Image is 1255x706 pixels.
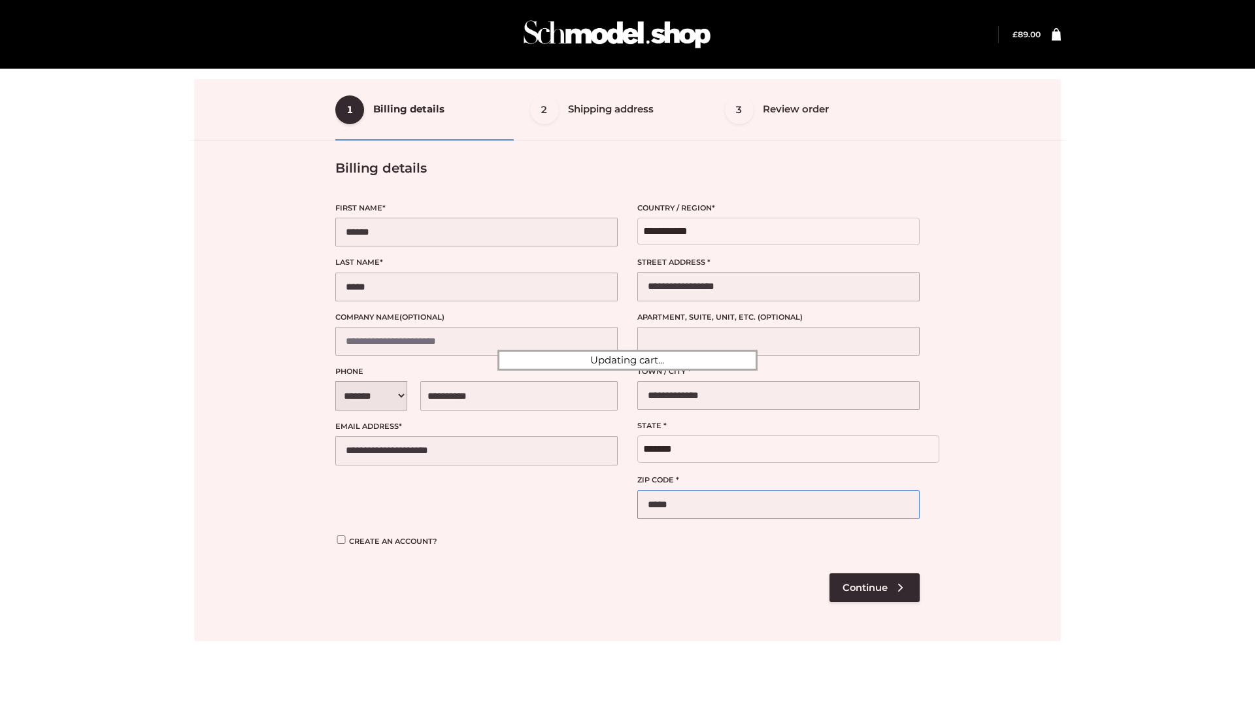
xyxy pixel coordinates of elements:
a: £89.00 [1012,29,1041,39]
img: Schmodel Admin 964 [519,8,715,60]
bdi: 89.00 [1012,29,1041,39]
div: Updating cart... [497,350,758,371]
span: £ [1012,29,1018,39]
